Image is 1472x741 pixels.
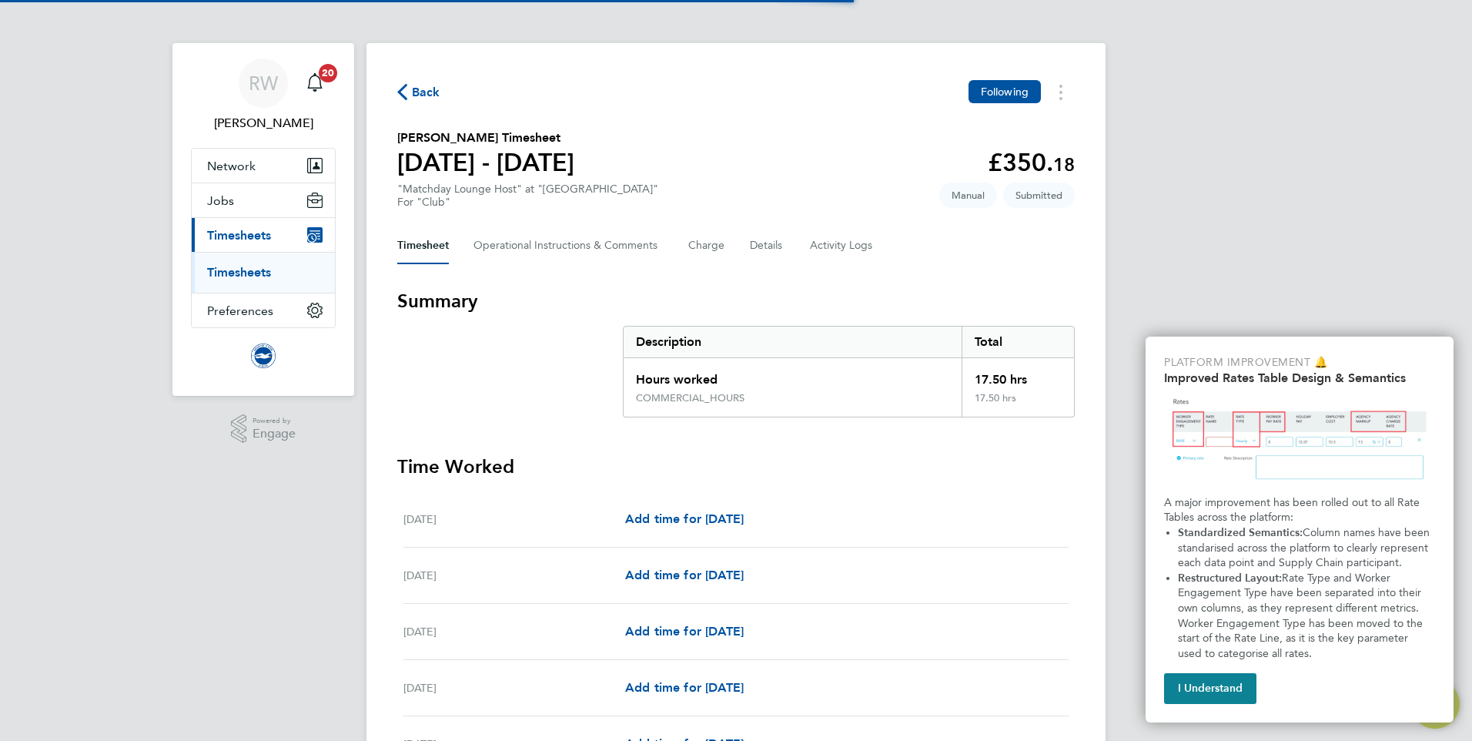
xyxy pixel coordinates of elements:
[636,392,744,404] div: COMMERCIAL_HOURS
[397,147,574,178] h1: [DATE] - [DATE]
[403,622,625,641] div: [DATE]
[397,129,574,147] h2: [PERSON_NAME] Timesheet
[625,511,744,526] span: Add time for [DATE]
[1178,572,1426,660] span: Rate Type and Worker Engagement Type have been separated into their own columns, as they represen...
[207,265,271,280] a: Timesheets
[1178,526,1303,539] strong: Standardized Semantics:
[1164,391,1435,489] img: Updated Rates Table Design & Semantics
[688,227,725,264] button: Charge
[207,303,273,318] span: Preferences
[253,427,296,441] span: Engage
[988,148,1075,177] app-decimal: £350.
[191,344,336,368] a: Go to home page
[624,358,962,392] div: Hours worked
[623,326,1075,417] div: Summary
[207,159,256,173] span: Network
[625,680,744,695] span: Add time for [DATE]
[207,228,271,243] span: Timesheets
[251,344,276,368] img: brightonandhovealbion-logo-retina.png
[1164,370,1435,385] h2: Improved Rates Table Design & Semantics
[962,327,1074,357] div: Total
[625,568,744,582] span: Add time for [DATE]
[1178,526,1433,569] span: Column names have been standarised across the platform to clearly represent each data point and S...
[397,227,449,264] button: Timesheet
[397,196,658,209] div: For "Club"
[412,83,440,102] span: Back
[962,392,1074,417] div: 17.50 hrs
[191,114,336,132] span: Russell Wood
[1164,495,1435,525] p: A major improvement has been rolled out to all Rate Tables across the platform:
[939,183,997,208] span: This timesheet was manually created.
[1178,572,1282,585] strong: Restructured Layout:
[191,59,336,132] a: Go to account details
[403,566,625,585] div: [DATE]
[1053,153,1075,176] span: 18
[750,227,785,264] button: Details
[1164,355,1435,370] p: Platform Improvement 🔔
[207,193,234,208] span: Jobs
[249,73,278,93] span: RW
[397,289,1075,313] h3: Summary
[473,227,664,264] button: Operational Instructions & Comments
[397,183,658,209] div: "Matchday Lounge Host" at "[GEOGRAPHIC_DATA]"
[397,454,1075,479] h3: Time Worked
[319,64,337,82] span: 20
[403,510,625,528] div: [DATE]
[624,327,962,357] div: Description
[253,414,296,427] span: Powered by
[962,358,1074,392] div: 17.50 hrs
[1003,183,1075,208] span: This timesheet is Submitted.
[625,624,744,639] span: Add time for [DATE]
[172,43,354,396] nav: Main navigation
[1047,80,1075,104] button: Timesheets Menu
[1146,337,1454,723] div: Improved Rate Table Semantics
[1164,673,1256,704] button: I Understand
[810,227,875,264] button: Activity Logs
[981,85,1029,99] span: Following
[403,679,625,697] div: [DATE]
